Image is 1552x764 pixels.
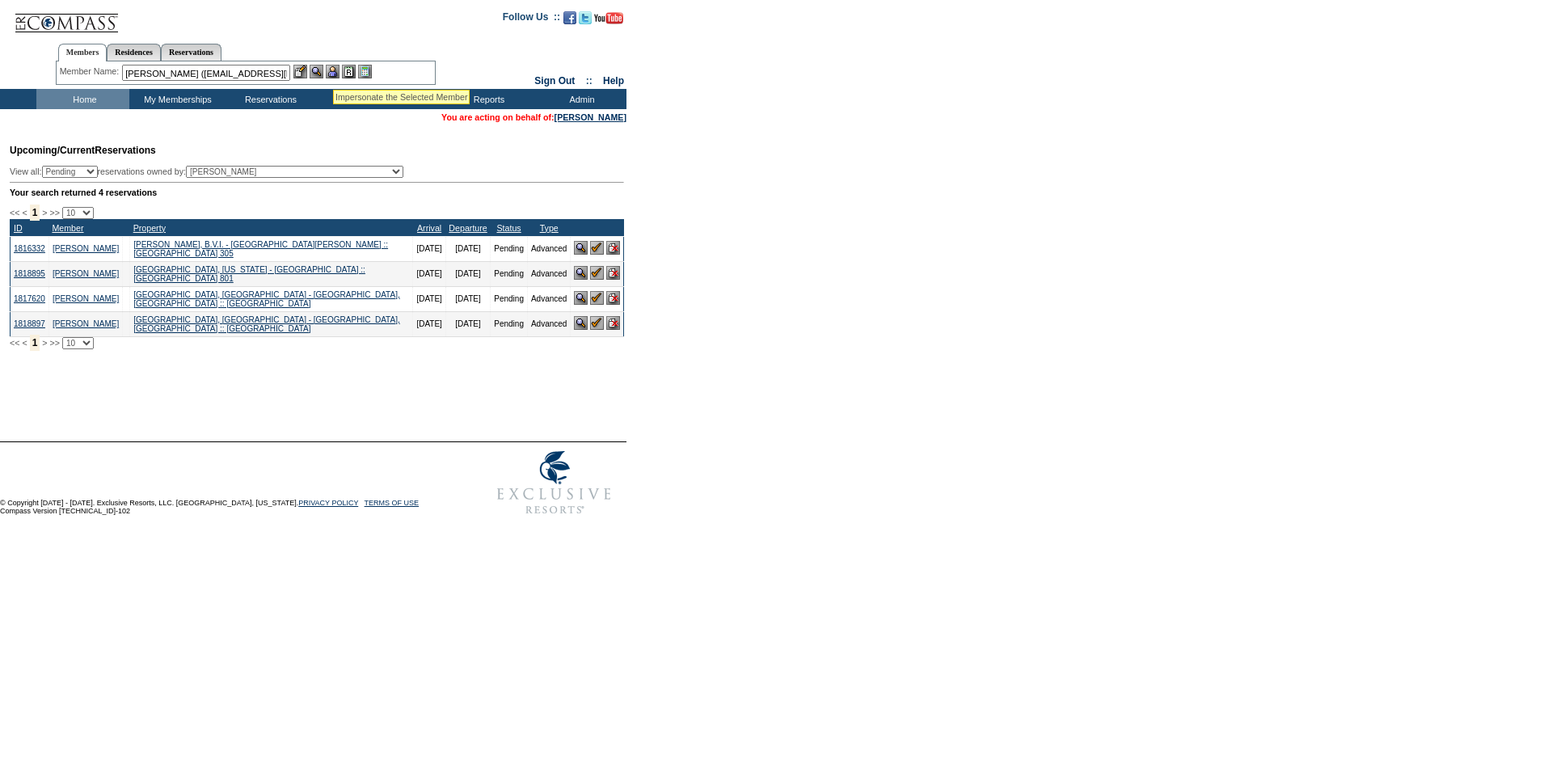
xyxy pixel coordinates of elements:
img: Cancel Reservation [606,316,620,330]
span: >> [49,338,59,348]
div: Member Name: [60,65,122,78]
a: Follow us on Twitter [579,16,592,26]
img: View Reservation [574,266,588,280]
td: Pending [491,261,528,286]
span: Reservations [10,145,156,156]
td: [DATE] [445,236,490,261]
a: Become our fan on Facebook [563,16,576,26]
img: Cancel Reservation [606,241,620,255]
span: < [22,338,27,348]
a: [GEOGRAPHIC_DATA], [GEOGRAPHIC_DATA] - [GEOGRAPHIC_DATA], [GEOGRAPHIC_DATA] :: [GEOGRAPHIC_DATA] [133,315,400,333]
img: Confirm Reservation [590,241,604,255]
td: My Memberships [129,89,222,109]
a: Help [603,75,624,87]
img: Exclusive Resorts [482,442,626,523]
a: ID [14,223,23,233]
span: > [42,338,47,348]
td: Pending [491,236,528,261]
span: Upcoming/Current [10,145,95,156]
img: Impersonate [326,65,339,78]
a: 1816332 [14,244,45,253]
a: 1818895 [14,269,45,278]
a: 1818897 [14,319,45,328]
td: [DATE] [445,261,490,286]
a: [PERSON_NAME] [53,294,119,303]
td: Advanced [527,261,570,286]
span: 1 [30,205,40,221]
img: b_calculator.gif [358,65,372,78]
td: [DATE] [413,311,445,336]
span: 1 [30,335,40,351]
span: << [10,208,19,217]
div: Your search returned 4 reservations [10,188,624,197]
td: Home [36,89,129,109]
div: Impersonate the Selected Member [335,92,467,102]
img: Become our fan on Facebook [563,11,576,24]
img: b_edit.gif [293,65,307,78]
img: View Reservation [574,316,588,330]
a: [PERSON_NAME], B.V.I. - [GEOGRAPHIC_DATA][PERSON_NAME] :: [GEOGRAPHIC_DATA] 305 [133,240,388,258]
img: Confirm Reservation [590,291,604,305]
a: Members [58,44,108,61]
span: > [42,208,47,217]
img: Confirm Reservation [590,316,604,330]
span: >> [49,208,59,217]
td: Vacation Collection [315,89,441,109]
a: [GEOGRAPHIC_DATA], [GEOGRAPHIC_DATA] - [GEOGRAPHIC_DATA], [GEOGRAPHIC_DATA] :: [GEOGRAPHIC_DATA] [133,290,400,308]
img: View [310,65,323,78]
img: Cancel Reservation [606,266,620,280]
img: View Reservation [574,241,588,255]
a: Status [496,223,521,233]
img: Confirm Reservation [590,266,604,280]
img: Reservations [342,65,356,78]
font: You are acting on behalf of: [441,112,626,122]
td: [DATE] [413,286,445,311]
a: Reservations [161,44,221,61]
a: [PERSON_NAME] [53,269,119,278]
td: Pending [491,286,528,311]
span: < [22,208,27,217]
a: Arrival [417,223,441,233]
a: Residences [107,44,161,61]
td: [DATE] [445,286,490,311]
span: :: [586,75,593,87]
td: [DATE] [413,236,445,261]
td: Pending [491,311,528,336]
td: Follow Us :: [503,10,560,29]
a: [PERSON_NAME] [53,244,119,253]
td: Advanced [527,236,570,261]
td: Reports [441,89,533,109]
a: Type [540,223,559,233]
a: PRIVACY POLICY [298,499,358,507]
img: Follow us on Twitter [579,11,592,24]
span: << [10,338,19,348]
img: View Reservation [574,291,588,305]
a: Departure [449,223,487,233]
a: TERMS OF USE [365,499,420,507]
td: Advanced [527,286,570,311]
a: Sign Out [534,75,575,87]
a: [PERSON_NAME] [555,112,626,122]
img: Subscribe to our YouTube Channel [594,12,623,24]
a: [GEOGRAPHIC_DATA], [US_STATE] - [GEOGRAPHIC_DATA] :: [GEOGRAPHIC_DATA] 801 [133,265,365,283]
td: [DATE] [413,261,445,286]
a: [PERSON_NAME] [53,319,119,328]
div: View all: reservations owned by: [10,166,411,178]
a: Member [52,223,83,233]
td: [DATE] [445,311,490,336]
td: Advanced [527,311,570,336]
a: Subscribe to our YouTube Channel [594,16,623,26]
a: Property [133,223,166,233]
img: Cancel Reservation [606,291,620,305]
td: Reservations [222,89,315,109]
td: Admin [533,89,626,109]
a: 1817620 [14,294,45,303]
